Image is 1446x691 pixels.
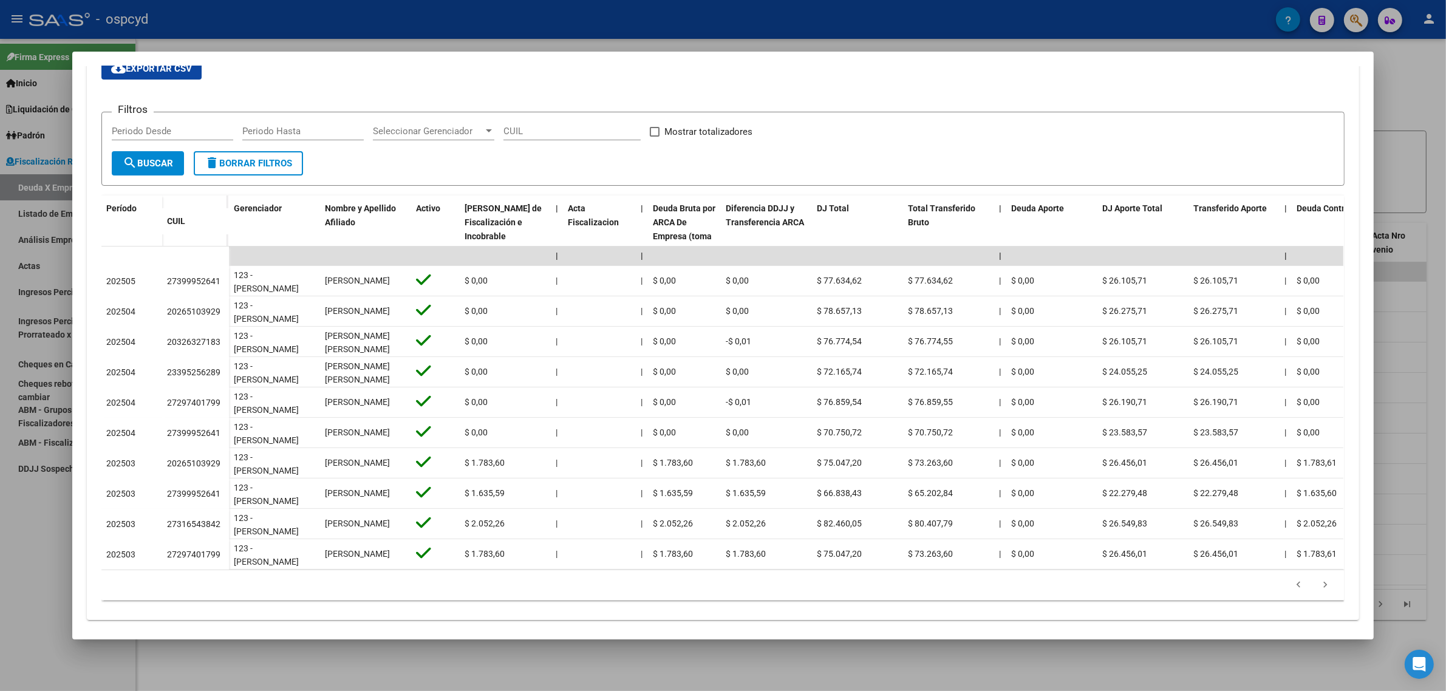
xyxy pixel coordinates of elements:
[234,543,316,594] span: 123 - [PERSON_NAME] [GEOGRAPHIC_DATA][PERSON_NAME]
[1297,276,1320,285] span: $ 0,00
[1284,427,1286,437] span: |
[721,196,812,277] datatable-header-cell: Diferencia DDJJ y Transferencia ARCA
[726,427,749,437] span: $ 0,00
[1193,488,1238,498] span: $ 22.279,48
[1284,488,1286,498] span: |
[465,367,488,376] span: $ 0,00
[556,458,558,468] span: |
[1102,458,1147,468] span: $ 26.456,01
[817,203,849,213] span: DJ Total
[167,274,220,288] div: 27399952641
[1193,336,1238,346] span: $ 26.105,71
[1284,397,1286,407] span: |
[229,196,320,277] datatable-header-cell: Gerenciador
[167,396,220,410] div: 27297401799
[416,203,440,213] span: Activo
[653,458,693,468] span: $ 1.783,60
[556,549,558,559] span: |
[556,251,558,260] span: |
[325,427,390,437] span: [PERSON_NAME]
[325,306,390,316] span: [PERSON_NAME]
[641,336,643,346] span: |
[1297,549,1337,559] span: $ 1.783,61
[641,203,643,213] span: |
[325,549,390,559] span: [PERSON_NAME]
[167,487,220,501] div: 27399952641
[167,366,220,380] div: 23395256289
[167,457,220,471] div: 20265103929
[556,519,558,528] span: |
[653,336,676,346] span: $ 0,00
[817,336,862,346] span: $ 76.774,54
[1102,306,1147,316] span: $ 26.275,71
[234,422,316,473] span: 123 - [PERSON_NAME] [GEOGRAPHIC_DATA][PERSON_NAME]
[106,489,135,499] span: 202503
[726,336,751,346] span: -$ 0,01
[664,124,752,139] span: Mostrar totalizadores
[1284,519,1286,528] span: |
[112,103,154,116] h3: Filtros
[556,397,558,407] span: |
[1102,519,1147,528] span: $ 26.549,83
[908,427,953,437] span: $ 70.750,72
[1193,397,1238,407] span: $ 26.190,71
[999,458,1001,468] span: |
[1297,427,1320,437] span: $ 0,00
[908,276,953,285] span: $ 77.634,62
[641,549,643,559] span: |
[465,488,505,498] span: $ 1.635,59
[908,306,953,316] span: $ 78.657,13
[641,251,643,260] span: |
[106,458,135,468] span: 202503
[1297,336,1320,346] span: $ 0,00
[556,203,558,213] span: |
[325,519,390,528] span: [PERSON_NAME]
[817,276,862,285] span: $ 77.634,62
[641,367,643,376] span: |
[1284,203,1287,213] span: |
[999,306,1001,316] span: |
[460,196,551,277] datatable-header-cell: Deuda Bruta Neto de Fiscalización e Incobrable
[234,270,316,321] span: 123 - [PERSON_NAME] [GEOGRAPHIC_DATA][PERSON_NAME]
[726,519,766,528] span: $ 2.052,26
[1193,427,1238,437] span: $ 23.583,57
[1011,488,1034,498] span: $ 0,00
[726,488,766,498] span: $ 1.635,59
[465,203,542,241] span: [PERSON_NAME] de Fiscalización e Incobrable
[106,519,135,529] span: 202503
[726,306,749,316] span: $ 0,00
[1284,367,1286,376] span: |
[1102,336,1147,346] span: $ 26.105,71
[648,196,721,277] datatable-header-cell: Deuda Bruta por ARCA De Empresa (toma en cuenta todos los afiliados)
[908,519,953,528] span: $ 80.407,79
[999,251,1001,260] span: |
[653,306,676,316] span: $ 0,00
[1011,276,1034,285] span: $ 0,00
[1193,276,1238,285] span: $ 26.105,71
[234,361,316,412] span: 123 - [PERSON_NAME] [GEOGRAPHIC_DATA][PERSON_NAME]
[1011,203,1064,213] span: Deuda Aporte
[641,306,643,316] span: |
[106,307,135,316] span: 202504
[568,203,619,227] span: Acta Fiscalizacion
[1011,367,1034,376] span: $ 0,00
[1193,306,1238,316] span: $ 26.275,71
[106,337,135,347] span: 202504
[106,367,135,377] span: 202504
[999,427,1001,437] span: |
[1011,549,1034,559] span: $ 0,00
[167,335,220,349] div: 20326327183
[726,203,804,227] span: Diferencia DDJJ y Transferencia ARCA
[162,208,229,234] datatable-header-cell: CUIL
[325,488,390,498] span: [PERSON_NAME]
[653,276,676,285] span: $ 0,00
[106,276,135,286] span: 202505
[999,367,1001,376] span: |
[1193,367,1238,376] span: $ 24.055,25
[1405,650,1434,679] div: Open Intercom Messenger
[817,458,862,468] span: $ 75.047,20
[234,513,316,564] span: 123 - [PERSON_NAME] [GEOGRAPHIC_DATA][PERSON_NAME]
[641,488,643,498] span: |
[167,305,220,319] div: 20265103929
[551,196,563,277] datatable-header-cell: |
